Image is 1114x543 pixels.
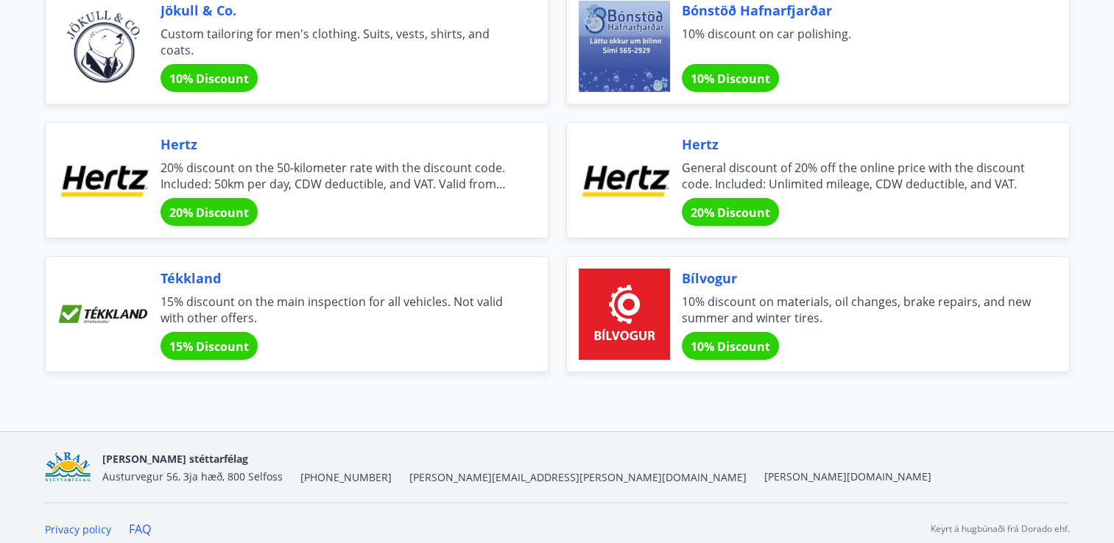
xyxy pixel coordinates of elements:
[682,26,1034,58] span: 10% discount on car polishing.
[691,338,770,355] span: 10% Discount
[409,470,747,485] span: [PERSON_NAME][EMAIL_ADDRESS][PERSON_NAME][DOMAIN_NAME]
[691,71,770,87] span: 10% Discount
[682,294,1034,326] span: 10% discount on materials, oil changes, brake repairs, and new summer and winter tires.
[161,135,512,154] span: Hertz
[102,469,283,483] span: Austurvegur 56, 3ja hæð, 800 Selfoss
[102,452,248,466] span: [PERSON_NAME] stéttarfélag
[169,205,249,221] span: 20% Discount
[45,452,91,483] img: Bz2lGXKH3FXEIQKvoQ8VL0Fr0uCiWgfgA3I6fSs8.png
[161,269,512,288] span: Tékkland
[691,205,770,221] span: 20% Discount
[161,294,512,326] span: 15% discount on the main inspection for all vehicles. Not valid with other offers.
[161,160,512,192] span: 20% discount on the 50-kilometer rate with the discount code. Included: 50km per day, CDW deducti...
[129,521,151,537] a: FAQ
[169,338,249,355] span: 15% Discount
[300,470,392,485] span: [PHONE_NUMBER]
[169,71,249,87] span: 10% Discount
[682,135,1034,154] span: Hertz
[161,26,512,58] span: Custom tailoring for men's clothing. Suits, vests, shirts, and coats.
[682,269,1034,288] span: Bílvogur
[764,469,931,483] a: [PERSON_NAME][DOMAIN_NAME]
[161,1,512,20] span: Jökull & Co.
[931,522,1070,536] p: Keyrt á hugbúnaði frá Dorado ehf.
[682,160,1034,192] span: General discount of 20% off the online price with the discount code. Included: Unlimited mileage,...
[45,522,111,536] a: Privacy policy
[682,1,1034,20] span: Bónstöð Hafnarfjarðar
